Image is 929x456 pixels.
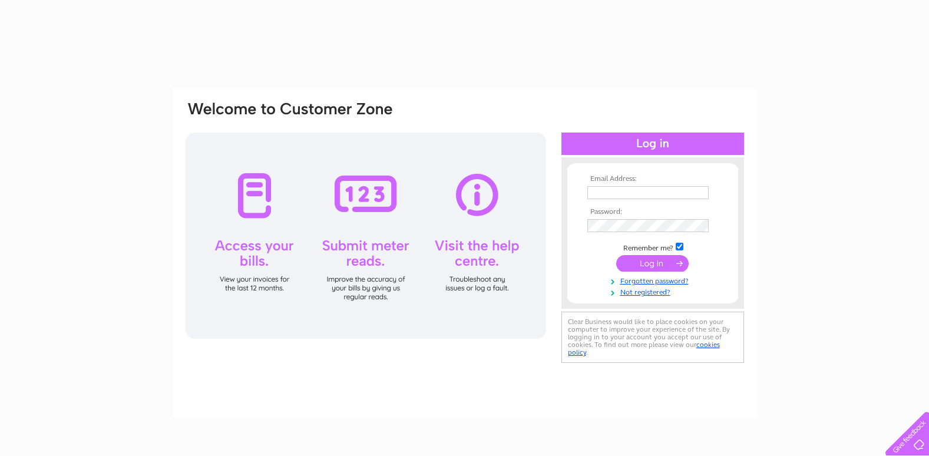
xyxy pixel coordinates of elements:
td: Remember me? [584,241,721,253]
div: Clear Business would like to place cookies on your computer to improve your experience of the sit... [561,312,744,363]
th: Password: [584,208,721,216]
a: cookies policy [568,341,720,356]
input: Submit [616,255,689,272]
th: Email Address: [584,175,721,183]
a: Forgotten password? [587,275,721,286]
a: Not registered? [587,286,721,297]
